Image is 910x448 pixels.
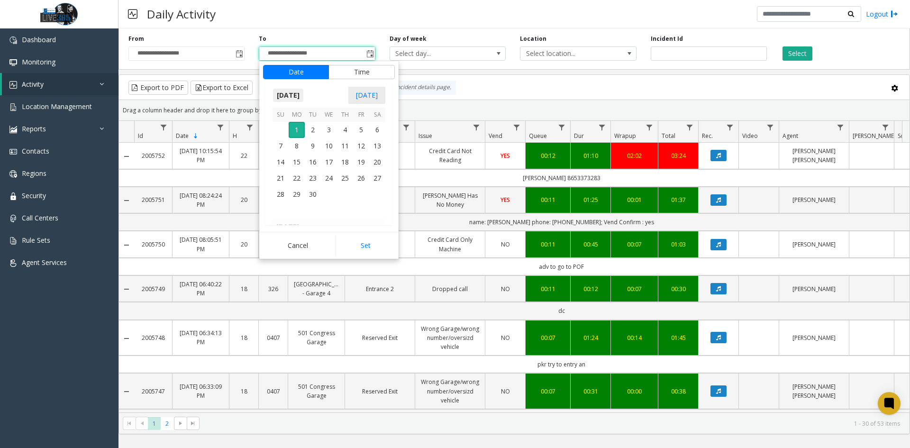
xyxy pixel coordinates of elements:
div: 00:07 [617,284,652,293]
span: 20 [369,154,385,170]
a: Wrong Garage/wrong number/oversizd vehicle [421,377,479,405]
td: Thursday, September 11, 2025 [337,138,353,154]
a: Collapse Details [119,197,134,204]
span: 27 [369,170,385,186]
td: Saturday, September 13, 2025 [369,138,385,154]
a: Parker Filter Menu [879,121,892,134]
a: [PERSON_NAME] [785,284,843,293]
a: YES [491,151,519,160]
td: Monday, September 22, 2025 [289,170,305,186]
a: Reserved Exit [351,333,409,342]
a: 00:00 [617,387,652,396]
span: 28 [273,186,289,202]
span: 29 [289,186,305,202]
td: Wednesday, September 24, 2025 [321,170,337,186]
a: 2005752 [140,151,166,160]
td: Friday, September 26, 2025 [353,170,369,186]
td: Monday, September 1, 2025 [289,122,305,138]
div: 01:25 [576,195,605,204]
span: 4 [337,122,353,138]
span: 12 [353,138,369,154]
a: Collapse Details [119,241,134,249]
button: Export to PDF [128,81,188,95]
div: 00:12 [531,151,564,160]
td: Saturday, September 27, 2025 [369,170,385,186]
td: Thursday, September 4, 2025 [337,122,353,138]
a: NO [491,284,519,293]
img: 'icon' [9,170,17,178]
a: Collapse Details [119,388,134,395]
a: Video Filter Menu [764,121,777,134]
span: Rule Sets [22,236,50,245]
td: Tuesday, September 2, 2025 [305,122,321,138]
span: Id [138,132,143,140]
div: 00:31 [576,387,605,396]
span: Call Centers [22,213,58,222]
span: Go to the last page [187,417,200,430]
td: Sunday, September 21, 2025 [273,170,289,186]
a: Dropped call [421,284,479,293]
span: 2 [305,122,321,138]
td: Sunday, September 28, 2025 [273,186,289,202]
a: 01:24 [576,333,605,342]
div: 00:12 [576,284,605,293]
a: NO [491,240,519,249]
span: Date [176,132,189,140]
h3: Daily Activity [142,2,220,26]
span: 10 [321,138,337,154]
span: Contacts [22,146,49,155]
a: 00:38 [664,387,692,396]
span: Go to the last page [189,420,197,427]
a: 18 [235,387,253,396]
a: 0407 [264,333,282,342]
a: 01:45 [664,333,692,342]
a: Entrance 2 [351,284,409,293]
a: Collapse Details [119,335,134,342]
a: Activity [2,73,118,95]
td: Wednesday, September 3, 2025 [321,122,337,138]
a: Lane Filter Menu [400,121,413,134]
a: 02:02 [617,151,652,160]
img: 'icon' [9,259,17,267]
span: Rec. [702,132,713,140]
th: Sa [369,108,385,122]
td: Monday, September 8, 2025 [289,138,305,154]
a: NO [491,387,519,396]
span: [DATE] [273,88,304,102]
img: 'icon' [9,148,17,155]
span: 21 [273,170,289,186]
label: To [259,35,266,43]
a: Wrapup Filter Menu [643,121,656,134]
td: Sunday, September 7, 2025 [273,138,289,154]
img: 'icon' [9,126,17,133]
div: 03:24 [664,151,692,160]
button: Set [336,235,395,256]
span: 23 [305,170,321,186]
button: Date tab [263,65,329,79]
a: 00:14 [617,333,652,342]
th: We [321,108,337,122]
a: 01:03 [664,240,692,249]
span: Page 2 [161,417,173,430]
a: Reserved Exit [351,387,409,396]
a: 00:45 [576,240,605,249]
span: Page 1 [148,417,161,430]
img: 'icon' [9,59,17,66]
a: 22 [235,151,253,160]
th: Th [337,108,353,122]
a: 20 [235,195,253,204]
span: 17 [321,154,337,170]
span: 22 [289,170,305,186]
span: Agent Services [22,258,67,267]
a: [DATE] 06:34:13 PM [178,329,223,347]
button: Cancel [263,235,333,256]
a: 00:11 [531,240,564,249]
span: 6 [369,122,385,138]
img: 'icon' [9,81,17,89]
span: 11 [337,138,353,154]
span: 18 [337,154,353,170]
a: [PERSON_NAME] [785,333,843,342]
a: H Filter Menu [244,121,256,134]
a: 00:07 [617,240,652,249]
